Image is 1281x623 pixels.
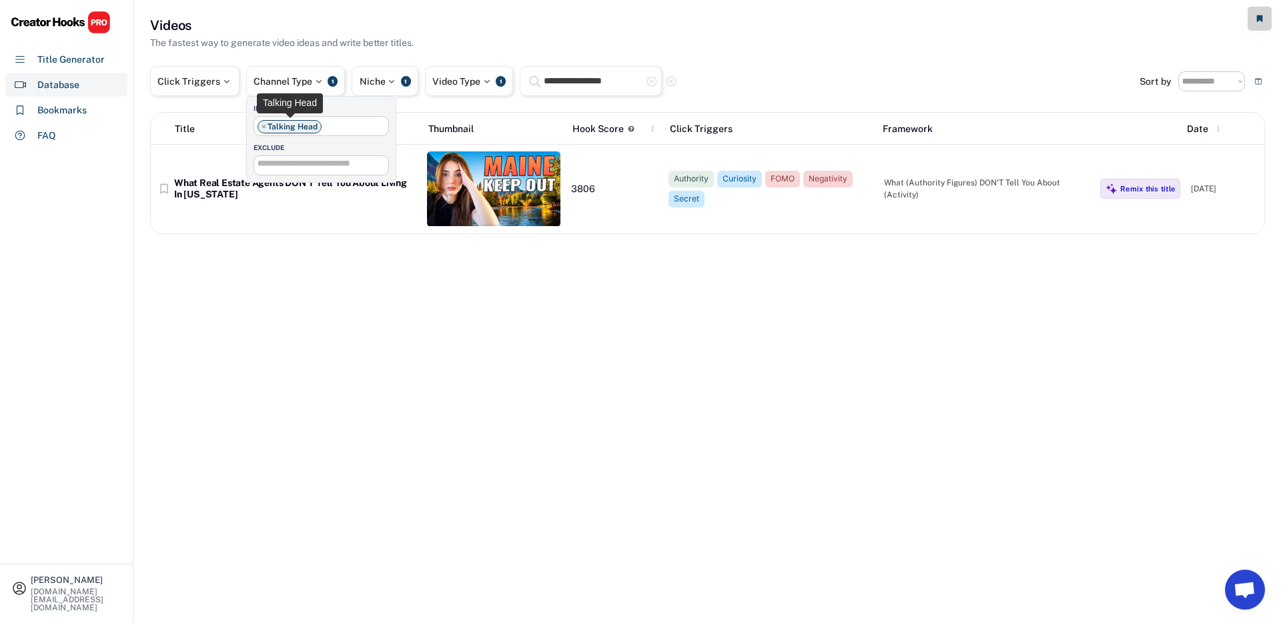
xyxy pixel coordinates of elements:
div: Database [37,78,79,92]
div: [DATE] [1191,183,1258,195]
div: EXCLUDE [254,143,396,152]
div: INCLUDE [254,103,396,113]
div: Channel Type [254,77,324,86]
div: Date [1187,122,1208,136]
div: Hook Score [572,122,624,136]
div: Thumbnail [428,122,562,136]
div: 1 [328,76,338,87]
div: Remix this title [1120,184,1175,193]
div: Title Generator [37,53,105,67]
div: Authority [674,173,709,185]
div: Title [175,122,195,136]
div: Niche [360,77,398,86]
img: CHPRO%20Logo.svg [11,11,111,34]
div: FOMO [771,173,795,185]
div: Negativity [809,173,847,185]
div: What Real Estate Agents DON'T Tell You About Living In [US_STATE] [174,177,416,201]
button: highlight_remove [665,75,677,87]
div: Click Triggers [670,122,873,136]
div: Secret [674,193,699,205]
div: 3806 [571,183,658,195]
h3: Videos [150,16,191,35]
div: What (Authority Figures) DON'T Tell You About (Activity) [884,177,1090,201]
img: MagicMajor%20%28Purple%29.svg [1106,183,1118,195]
div: Video Type [432,77,492,86]
span: × [262,123,266,131]
button: bookmark_border [157,182,171,195]
div: Curiosity [723,173,757,185]
div: [PERSON_NAME] [31,576,121,584]
button: highlight_remove [646,75,658,87]
div: 1 [401,76,411,87]
div: [DOMAIN_NAME][EMAIL_ADDRESS][DOMAIN_NAME] [31,588,121,612]
a: Open chat [1225,570,1265,610]
div: 1 [496,76,506,87]
div: The fastest way to generate video ideas and write better titles. [150,36,414,50]
li: Talking Head [258,120,322,133]
div: Bookmarks [37,103,87,117]
div: Sort by [1140,77,1172,86]
div: FAQ [37,129,56,143]
div: Framework [883,122,1086,136]
div: Click Triggers [157,77,232,86]
img: Screenshot%202025-02-16%20at%206.08.48%20PM.png [427,151,560,227]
